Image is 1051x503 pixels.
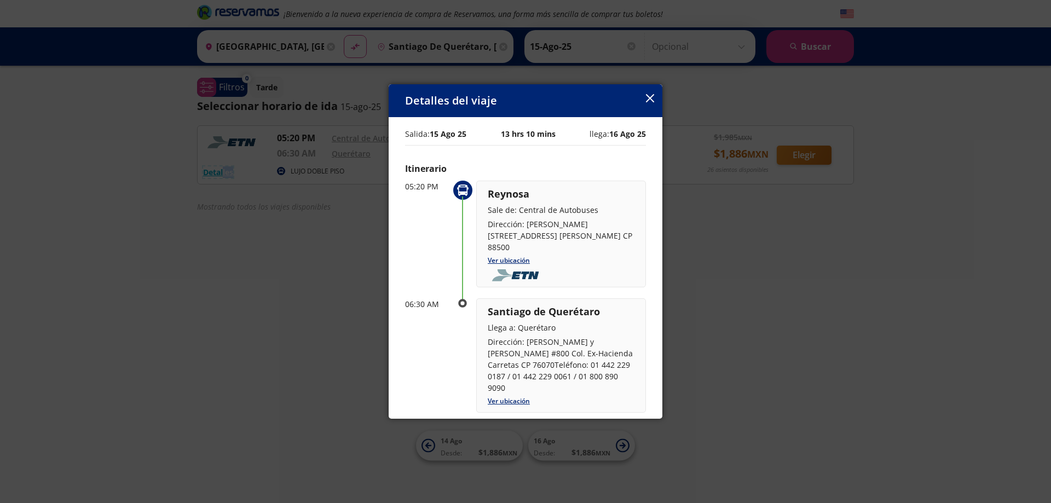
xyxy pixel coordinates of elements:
[488,336,634,394] p: Dirección: [PERSON_NAME] y [PERSON_NAME] #800 Col. Ex-Hacienda Carretas CP 76070Teléfono: 01 442 ...
[609,129,646,139] b: 16 Ago 25
[488,187,634,201] p: Reynosa
[405,92,497,109] p: Detalles del viaje
[430,129,466,139] b: 15 Ago 25
[405,162,646,175] p: Itinerario
[488,396,530,406] a: Ver ubicación
[488,304,634,319] p: Santiago de Querétaro
[488,269,546,281] img: foobar2.png
[405,298,449,310] p: 06:30 AM
[488,204,634,216] p: Sale de: Central de Autobuses
[405,181,449,192] p: 05:20 PM
[405,128,466,140] p: Salida:
[488,256,530,265] a: Ver ubicación
[590,128,646,140] p: llega:
[488,322,634,333] p: Llega a: Querétaro
[501,128,556,140] p: 13 hrs 10 mins
[488,218,634,253] p: Dirección: [PERSON_NAME][STREET_ADDRESS] [PERSON_NAME] CP 88500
